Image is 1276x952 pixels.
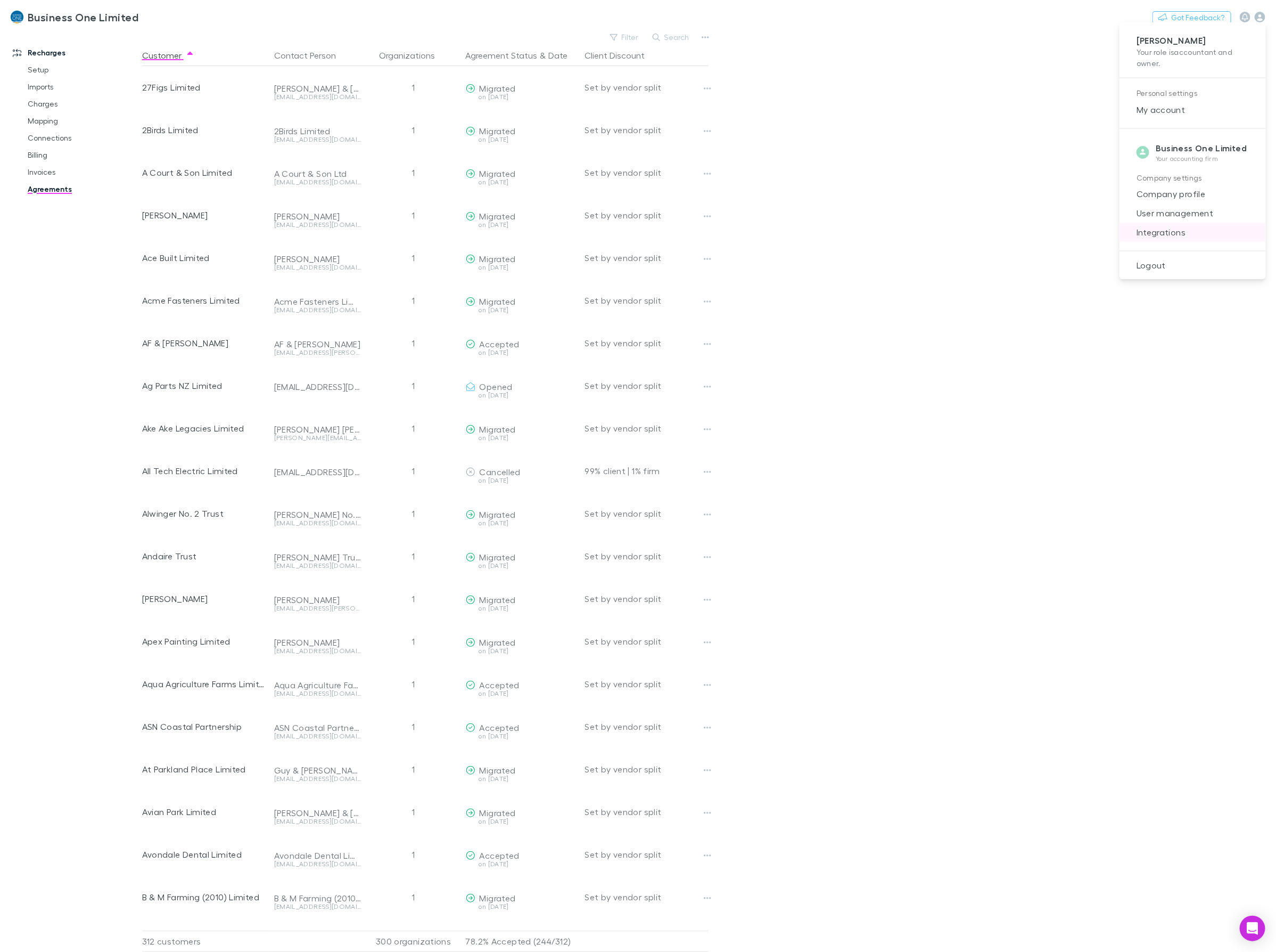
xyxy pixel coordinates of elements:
span: Integrations [1128,226,1257,239]
span: Logout [1128,259,1257,272]
p: Your accounting firm [1156,154,1247,163]
p: Company settings [1137,172,1249,185]
div: Open Intercom Messenger [1240,916,1265,941]
p: [PERSON_NAME] [1137,35,1249,46]
strong: Business One Limited [1156,143,1247,153]
span: User management [1128,207,1257,219]
span: My account [1128,103,1257,116]
p: Personal settings [1137,87,1249,100]
span: Company profile [1128,188,1257,200]
p: Your role is accountant and owner . [1137,46,1249,69]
